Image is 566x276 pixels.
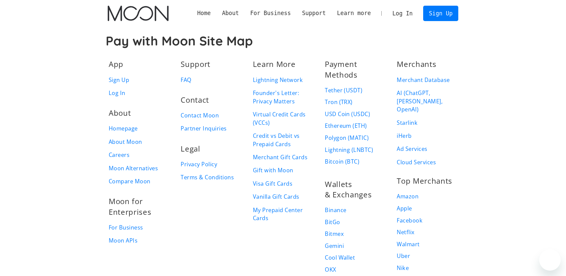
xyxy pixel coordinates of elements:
[325,110,370,118] a: USD Coin (USDC)
[253,166,293,175] a: Gift with Moon
[397,145,427,153] a: Ad Services
[325,98,353,106] a: Tron (TRX)
[109,177,151,186] a: Compare Moon
[325,158,359,165] a: Bitcoin (BTC)
[397,241,419,248] a: Walmart
[253,132,313,148] a: Credit vs Debit vs Prepaid Cards
[337,9,371,17] div: Learn more
[181,95,209,105] h2: Contact
[222,9,239,17] div: About
[325,87,362,94] a: Tether (USDT)
[109,89,125,97] a: Log In
[109,223,143,232] a: For Business
[253,76,303,84] a: Lightning Network
[397,217,422,224] a: Facebook
[325,122,367,129] a: Ethereum (ETH)
[387,6,418,21] a: Log In
[423,6,458,21] a: Sign Up
[325,59,385,80] h2: Payment Methods
[253,110,313,127] a: Virtual Credit Cards (VCCs)
[106,33,461,48] h1: Pay with Moon Site Map
[325,179,385,200] h2: Wallets & Exchanges
[108,6,168,21] img: Moon Logo
[181,173,234,182] a: Terms & Conditions
[325,206,346,214] a: Binance
[109,124,138,133] a: Homepage
[109,59,123,69] h2: App
[253,206,313,222] a: My Prepaid Center Cards
[253,153,307,162] a: Merchant Gift Cards
[397,76,450,84] a: Merchant Database
[181,59,210,69] h2: Support
[181,124,226,133] a: Partner Inquiries
[253,193,299,201] a: Vanilla Gift Cards
[325,254,355,261] a: Cool Wallet
[216,9,245,17] div: About
[181,76,191,84] a: FAQ
[325,134,369,142] a: Polygon (MATIC)
[325,218,340,226] a: BitGo
[109,138,142,146] a: About Moon
[397,89,457,114] a: AI (ChatGPT, [PERSON_NAME], OpenAI)
[325,242,344,250] a: Gemini
[397,228,414,236] a: Netflix
[181,160,217,169] a: Privacy Policy
[539,249,561,271] iframe: 启动消息传送窗口的按钮
[109,237,137,245] a: Moon APIs
[302,9,326,17] div: Support
[397,132,411,140] a: iHerb
[253,89,313,105] a: Founder's Letter: Privacy Matters
[397,119,417,127] a: Starlink
[397,193,418,200] a: Amazon
[109,196,169,217] h2: Moon for Enterprises
[397,252,410,260] a: Uber
[250,9,291,17] div: For Business
[296,9,331,17] div: Support
[109,151,129,159] a: Careers
[109,108,131,118] h2: About
[397,158,436,167] a: Cloud Services
[325,230,344,238] a: Bitmex
[181,144,200,154] h2: Legal
[325,146,373,154] a: Lightning (LNBTC)
[397,264,409,272] a: Nike
[245,9,296,17] div: For Business
[192,9,216,17] a: Home
[332,9,377,17] div: Learn more
[397,59,436,69] h2: Merchants
[109,76,129,84] a: Sign Up
[325,266,336,273] a: OKX
[253,59,296,69] h2: Learn More
[181,111,219,120] a: Contact Moon
[397,205,412,212] a: Apple
[397,176,452,186] h2: Top Merchants
[253,180,292,188] a: Visa Gift Cards
[109,164,158,173] a: Moon Alternatives
[108,6,168,21] a: home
